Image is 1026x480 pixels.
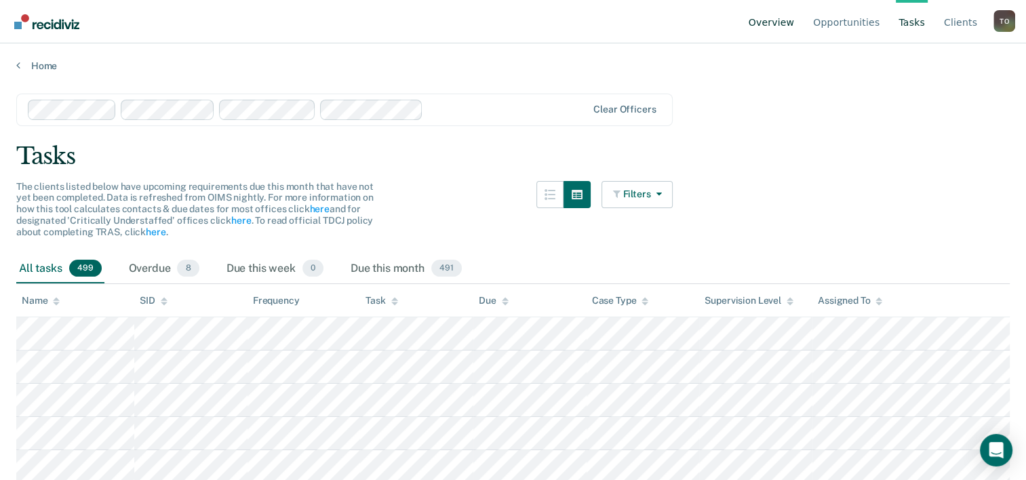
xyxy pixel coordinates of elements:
[140,295,167,306] div: SID
[592,295,649,306] div: Case Type
[818,295,882,306] div: Assigned To
[253,295,300,306] div: Frequency
[479,295,509,306] div: Due
[14,14,79,29] img: Recidiviz
[431,260,462,277] span: 491
[16,142,1010,170] div: Tasks
[980,434,1012,466] div: Open Intercom Messenger
[231,215,251,226] a: here
[16,60,1010,72] a: Home
[177,260,199,277] span: 8
[22,295,60,306] div: Name
[993,10,1015,32] button: Profile dropdown button
[16,254,104,284] div: All tasks499
[705,295,793,306] div: Supervision Level
[993,10,1015,32] div: T O
[302,260,323,277] span: 0
[601,181,673,208] button: Filters
[348,254,465,284] div: Due this month491
[69,260,102,277] span: 499
[366,295,397,306] div: Task
[16,181,374,237] span: The clients listed below have upcoming requirements due this month that have not yet been complet...
[146,226,165,237] a: here
[224,254,326,284] div: Due this week0
[593,104,656,115] div: Clear officers
[309,203,329,214] a: here
[126,254,202,284] div: Overdue8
